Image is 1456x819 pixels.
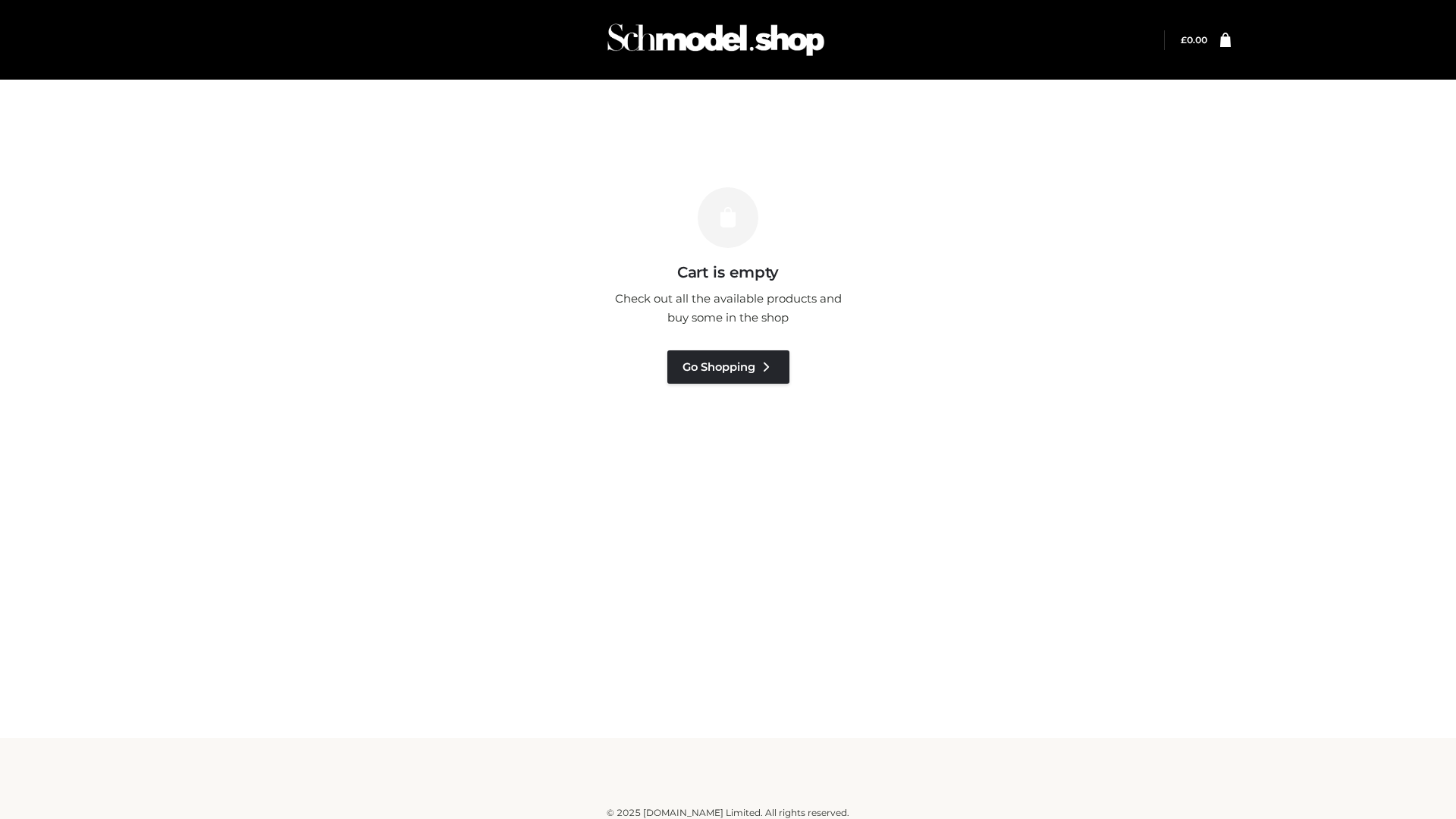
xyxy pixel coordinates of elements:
[607,289,849,328] p: Check out all the available products and buy some in the shop
[1181,34,1207,45] bdi: 0.00
[667,350,789,384] a: Go Shopping
[1181,34,1207,45] a: £0.00
[1181,34,1187,45] span: £
[259,263,1197,281] h3: Cart is empty
[602,10,830,70] img: Schmodel Admin 964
